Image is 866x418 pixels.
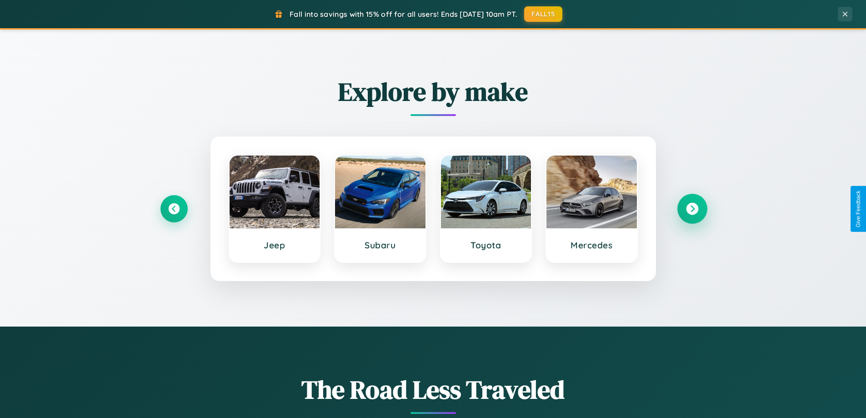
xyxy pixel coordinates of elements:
[556,240,628,251] h3: Mercedes
[290,10,517,19] span: Fall into savings with 15% off for all users! Ends [DATE] 10am PT.
[239,240,311,251] h3: Jeep
[524,6,562,22] button: FALL15
[160,372,706,407] h1: The Road Less Traveled
[160,74,706,109] h2: Explore by make
[855,191,861,227] div: Give Feedback
[344,240,416,251] h3: Subaru
[450,240,522,251] h3: Toyota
